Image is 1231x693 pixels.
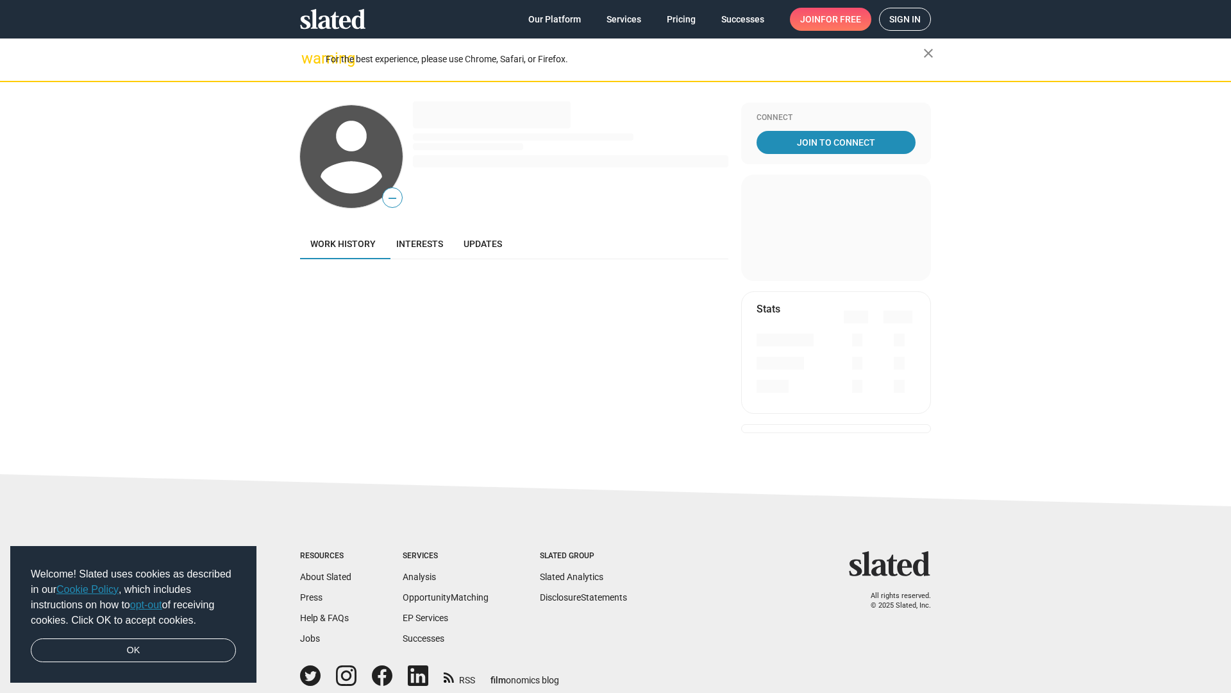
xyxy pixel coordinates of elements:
[800,8,861,31] span: Join
[464,239,502,249] span: Updates
[540,572,603,582] a: Slated Analytics
[403,592,489,603] a: OpportunityMatching
[921,46,936,61] mat-icon: close
[403,613,448,623] a: EP Services
[31,567,236,628] span: Welcome! Slated uses cookies as described in our , which includes instructions on how to of recei...
[300,613,349,623] a: Help & FAQs
[403,633,444,644] a: Successes
[757,113,916,123] div: Connect
[518,8,591,31] a: Our Platform
[790,8,871,31] a: Joinfor free
[490,675,506,685] span: film
[403,572,436,582] a: Analysis
[607,8,641,31] span: Services
[396,239,443,249] span: Interests
[56,584,119,595] a: Cookie Policy
[300,228,386,259] a: Work history
[300,551,351,561] div: Resources
[453,228,512,259] a: Updates
[757,131,916,154] a: Join To Connect
[386,228,453,259] a: Interests
[596,8,651,31] a: Services
[528,8,581,31] span: Our Platform
[711,8,775,31] a: Successes
[757,302,780,316] mat-card-title: Stats
[31,638,236,663] a: dismiss cookie message
[326,51,923,68] div: For the best experience, please use Chrome, Safari, or Firefox.
[490,664,559,687] a: filmonomics blog
[667,8,696,31] span: Pricing
[310,239,376,249] span: Work history
[657,8,706,31] a: Pricing
[10,546,256,683] div: cookieconsent
[383,190,402,207] span: —
[540,551,627,561] div: Slated Group
[857,592,931,610] p: All rights reserved. © 2025 Slated, Inc.
[759,131,913,154] span: Join To Connect
[130,599,162,610] a: opt-out
[821,8,861,31] span: for free
[403,551,489,561] div: Services
[721,8,764,31] span: Successes
[300,633,320,644] a: Jobs
[889,8,921,30] span: Sign in
[540,592,627,603] a: DisclosureStatements
[879,8,931,31] a: Sign in
[300,592,322,603] a: Press
[301,51,317,66] mat-icon: warning
[444,667,475,687] a: RSS
[300,572,351,582] a: About Slated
